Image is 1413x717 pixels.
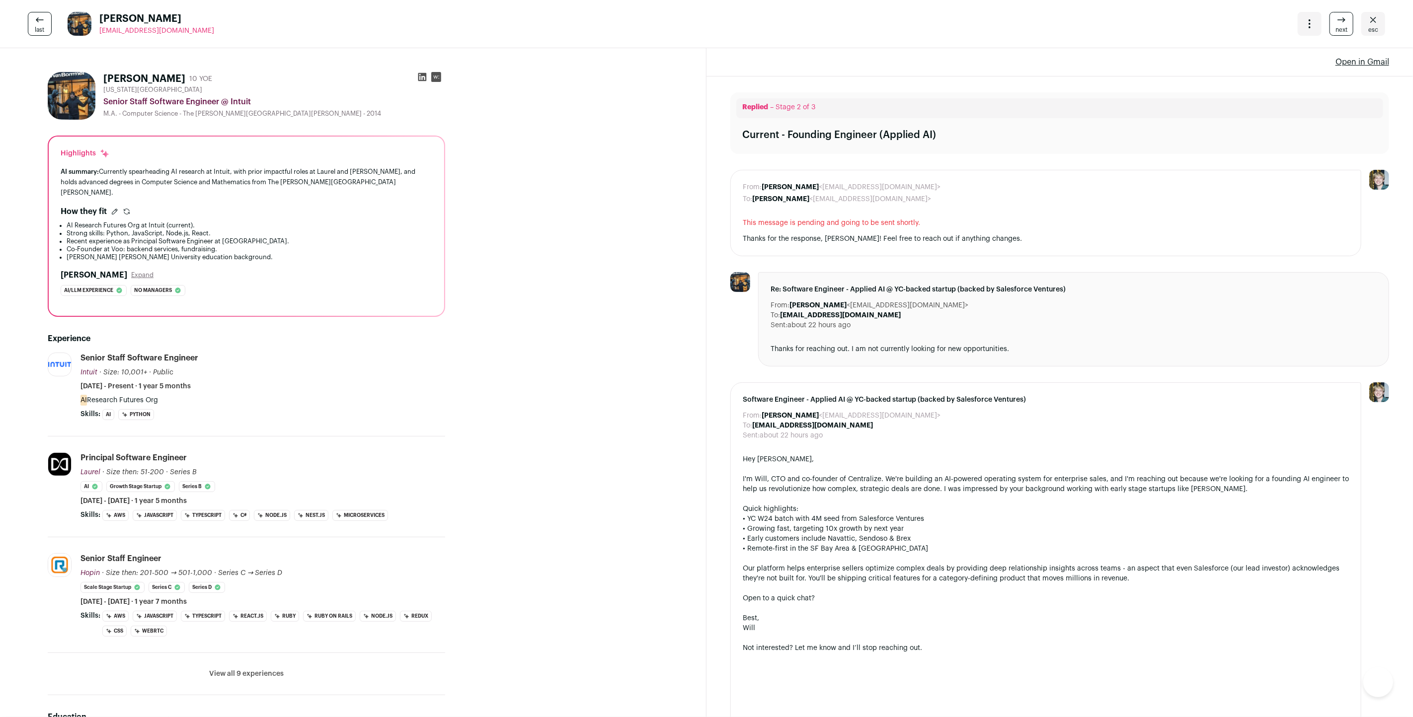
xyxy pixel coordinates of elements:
[48,453,71,476] img: 9313d577883a40d8e31a891e36ab3a15efe1ded7caf58a70fadb061dba8b986c.jpg
[80,496,187,506] span: [DATE] - [DATE] · 1 year 5 months
[166,467,168,477] span: ·
[61,166,432,198] div: Currently spearheading AI research at Intuit, with prior impactful roles at Laurel and [PERSON_NA...
[762,411,941,421] dd: <[EMAIL_ADDRESS][DOMAIN_NAME]>
[64,286,113,295] span: Ai/llm experience
[1368,26,1378,34] span: esc
[102,611,129,622] li: AWS
[179,481,215,492] li: Series B
[254,510,290,521] li: Node.js
[762,412,819,419] b: [PERSON_NAME]
[743,504,1349,514] div: Quick highlights:
[99,369,147,376] span: · Size: 10,001+
[103,110,445,118] div: M.A. - Computer Science - The [PERSON_NAME][GEOGRAPHIC_DATA][PERSON_NAME] - 2014
[181,611,225,622] li: TypeScript
[271,611,299,622] li: Ruby
[80,611,100,621] span: Skills:
[771,320,787,330] dt: Sent:
[67,245,432,253] li: Co-Founder at Voo: backend services, fundraising.
[730,272,750,292] img: af28a85d0c5b57277cac5aff255421fc0a403e0fb17784587a5a15a43d5295ea.jpg
[1361,12,1385,36] a: Close
[28,12,52,36] a: last
[789,302,847,309] b: [PERSON_NAME]
[103,86,202,94] span: [US_STATE][GEOGRAPHIC_DATA]
[48,72,95,120] img: af28a85d0c5b57277cac5aff255421fc0a403e0fb17784587a5a15a43d5295ea.jpg
[743,182,762,192] dt: From:
[743,623,1349,633] div: Will
[400,611,432,622] li: Redux
[48,554,71,576] img: b6af02658dc08a7644f0b03b6730f8991f1e919c9505e0e6fb9521a44c43d5e5.jpg
[742,104,768,111] span: Replied
[780,312,901,319] b: [EMAIL_ADDRESS][DOMAIN_NAME]
[762,182,941,192] dd: <[EMAIL_ADDRESS][DOMAIN_NAME]>
[743,545,928,552] span: • Remote-first in the SF Bay Area & [GEOGRAPHIC_DATA]
[360,611,396,622] li: Node.js
[80,353,198,363] div: Senior Staff Software Engineer
[102,510,129,521] li: AWS
[149,367,151,377] span: ·
[80,381,191,391] span: [DATE] - Present · 1 year 5 months
[35,26,45,34] span: last
[80,395,87,406] mark: AI
[80,469,100,476] span: Laurel
[229,510,250,521] li: C#
[99,26,214,36] a: [EMAIL_ADDRESS][DOMAIN_NAME]
[743,643,1349,653] div: Not interested? Let me know and I’ll stop reaching out.
[61,206,107,217] h2: How they fit
[760,430,823,440] dd: about 22 hours ago
[106,481,175,492] li: Growth Stage Startup
[1298,12,1322,36] button: Open dropdown
[752,196,809,203] b: [PERSON_NAME]
[743,421,752,430] dt: To:
[752,422,873,429] b: [EMAIL_ADDRESS][DOMAIN_NAME]
[102,626,127,637] li: CSS
[743,218,1349,228] span: This message is pending and going to be sent shortly.
[181,510,225,521] li: TypeScript
[103,72,185,86] h1: [PERSON_NAME]
[80,395,445,405] p: Research Futures Org
[102,409,114,420] li: AI
[48,362,71,367] img: 063e6e21db467e0fea59c004443fc3bf10cf4ada0dac12847339c93fdb63647b.png
[67,253,432,261] li: [PERSON_NAME] [PERSON_NAME] University education background.
[1335,56,1389,68] a: Open in Gmail
[771,310,780,320] dt: To:
[743,411,762,421] dt: From:
[131,626,167,637] li: WebRTC
[189,582,225,593] li: Series D
[118,409,154,420] li: Python
[61,269,127,281] h2: [PERSON_NAME]
[743,430,760,440] dt: Sent:
[303,611,356,622] li: Ruby on Rails
[1369,170,1389,190] img: 6494470-medium_jpg
[743,395,1349,405] span: Software Engineer - Applied AI @ YC-backed startup (backed by Salesforce Ventures)
[762,184,819,191] b: [PERSON_NAME]
[102,570,212,576] span: · Size then: 201-500 → 501-1,000
[103,96,445,108] div: Senior Staff Software Engineer @ Intuit
[80,582,145,593] li: Scale Stage Startup
[80,553,161,564] div: Senior Staff Engineer
[771,300,789,310] dt: From:
[743,474,1349,494] div: I'm Will, CTO and co-founder of Centralize. We're building an AI-powered operating system for ent...
[743,234,1349,244] div: Thanks for the response, [PERSON_NAME]! Feel free to reach out if anything changes.
[743,613,1349,623] div: Best,
[743,593,1349,603] div: Open to a quick chat?
[67,229,432,237] li: Strong skills: Python, JavaScript, Node.js, React.
[61,148,110,158] div: Highlights
[1369,382,1389,402] img: 6494470-medium_jpg
[743,564,1349,583] div: Our platform helps enterprise sellers optimize complex deals by providing deep relationship insig...
[743,194,752,204] dt: To:
[48,333,445,345] h2: Experience
[218,570,283,576] span: Series C → Series D
[770,104,774,111] span: –
[743,534,1349,544] div: • Early customers include Navattic, Sendoso & Brex
[67,221,432,229] li: AI Research Futures Org at Intuit (current).
[67,237,432,245] li: Recent experience as Principal Software Engineer at [GEOGRAPHIC_DATA].
[149,582,185,593] li: Series C
[752,194,931,204] dd: <[EMAIL_ADDRESS][DOMAIN_NAME]>
[80,409,100,419] span: Skills:
[133,611,177,622] li: JavaScript
[771,285,1377,294] span: Re: Software Engineer - Applied AI @ YC-backed startup (backed by Salesforce Ventures)
[1363,667,1393,697] iframe: Help Scout Beacon - Open
[189,74,212,84] div: 10 YOE
[134,286,172,295] span: No managers
[1330,12,1353,36] a: next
